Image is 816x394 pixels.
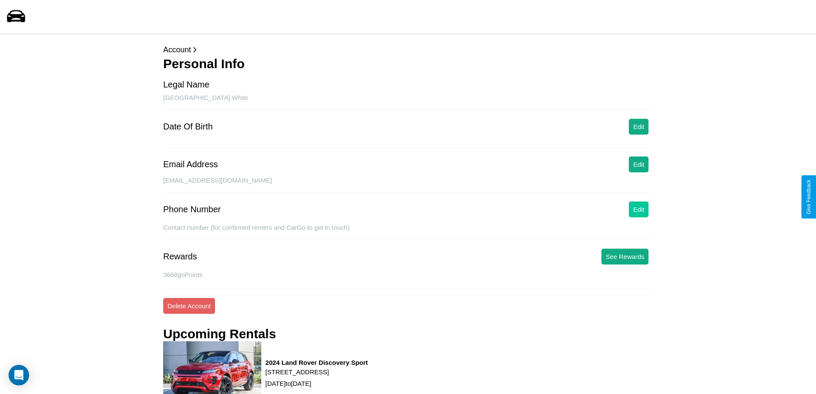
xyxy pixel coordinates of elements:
div: Give Feedback [806,180,812,214]
div: Contact number (for confirmed renters and CarGo to get in touch). [163,224,653,240]
h3: Personal Info [163,57,653,71]
div: [EMAIL_ADDRESS][DOMAIN_NAME] [163,177,653,193]
button: See Rewards [601,249,649,265]
button: Edit [629,156,649,172]
h3: 2024 Land Rover Discovery Sport [266,359,368,366]
p: Account [163,43,653,57]
button: Delete Account [163,298,215,314]
div: Open Intercom Messenger [9,365,29,385]
p: [DATE] to [DATE] [266,378,368,389]
h3: Upcoming Rentals [163,327,276,341]
button: Edit [629,119,649,135]
p: [STREET_ADDRESS] [266,366,368,378]
div: Phone Number [163,205,221,214]
div: Email Address [163,159,218,169]
button: Edit [629,202,649,217]
div: Legal Name [163,80,209,90]
div: Rewards [163,252,197,262]
div: Date Of Birth [163,122,213,132]
p: 3668 goPoints [163,269,653,280]
div: [GEOGRAPHIC_DATA] White [163,94,653,110]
